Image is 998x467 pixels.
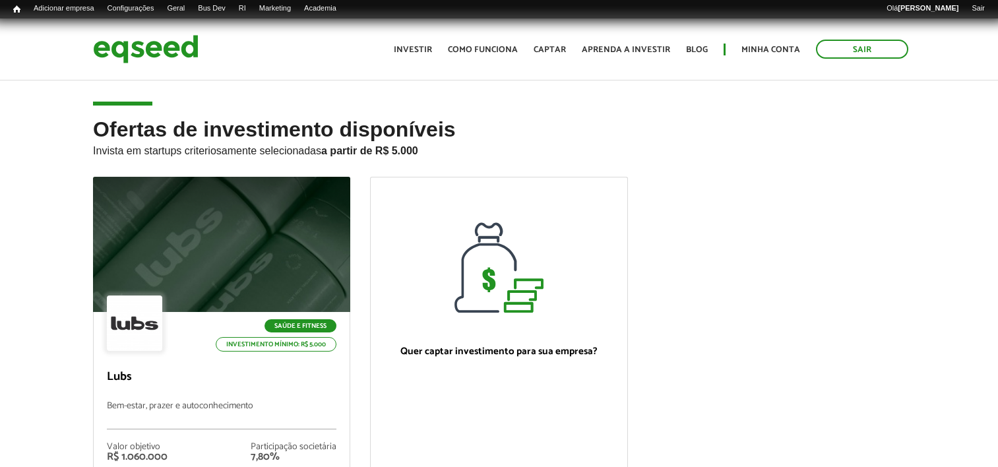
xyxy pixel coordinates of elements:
[251,443,336,452] div: Participação societária
[265,319,336,332] p: Saúde e Fitness
[321,145,418,156] strong: a partir de R$ 5.000
[384,346,613,358] p: Quer captar investimento para sua empresa?
[297,3,343,14] a: Academia
[191,3,232,14] a: Bus Dev
[965,3,991,14] a: Sair
[232,3,253,14] a: RI
[816,40,908,59] a: Sair
[686,46,708,54] a: Blog
[880,3,965,14] a: Olá[PERSON_NAME]
[101,3,161,14] a: Configurações
[27,3,101,14] a: Adicionar empresa
[253,3,297,14] a: Marketing
[394,46,432,54] a: Investir
[107,370,336,385] p: Lubs
[898,4,958,12] strong: [PERSON_NAME]
[7,3,27,16] a: Início
[160,3,191,14] a: Geral
[93,32,199,67] img: EqSeed
[107,452,168,462] div: R$ 1.060.000
[534,46,566,54] a: Captar
[251,452,336,462] div: 7,80%
[107,401,336,429] p: Bem-estar, prazer e autoconhecimento
[93,141,905,157] p: Invista em startups criteriosamente selecionadas
[13,5,20,14] span: Início
[216,337,336,352] p: Investimento mínimo: R$ 5.000
[741,46,800,54] a: Minha conta
[448,46,518,54] a: Como funciona
[93,118,905,177] h2: Ofertas de investimento disponíveis
[107,443,168,452] div: Valor objetivo
[582,46,670,54] a: Aprenda a investir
